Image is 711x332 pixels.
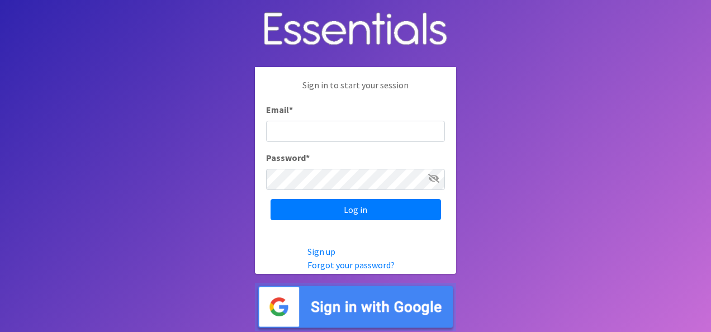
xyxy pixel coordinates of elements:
label: Password [266,151,310,164]
p: Sign in to start your session [266,78,445,103]
input: Log in [271,199,441,220]
img: Sign in with Google [255,283,456,331]
label: Email [266,103,293,116]
img: Human Essentials [255,1,456,59]
a: Forgot your password? [307,259,395,271]
abbr: required [306,152,310,163]
a: Sign up [307,246,335,257]
abbr: required [289,104,293,115]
